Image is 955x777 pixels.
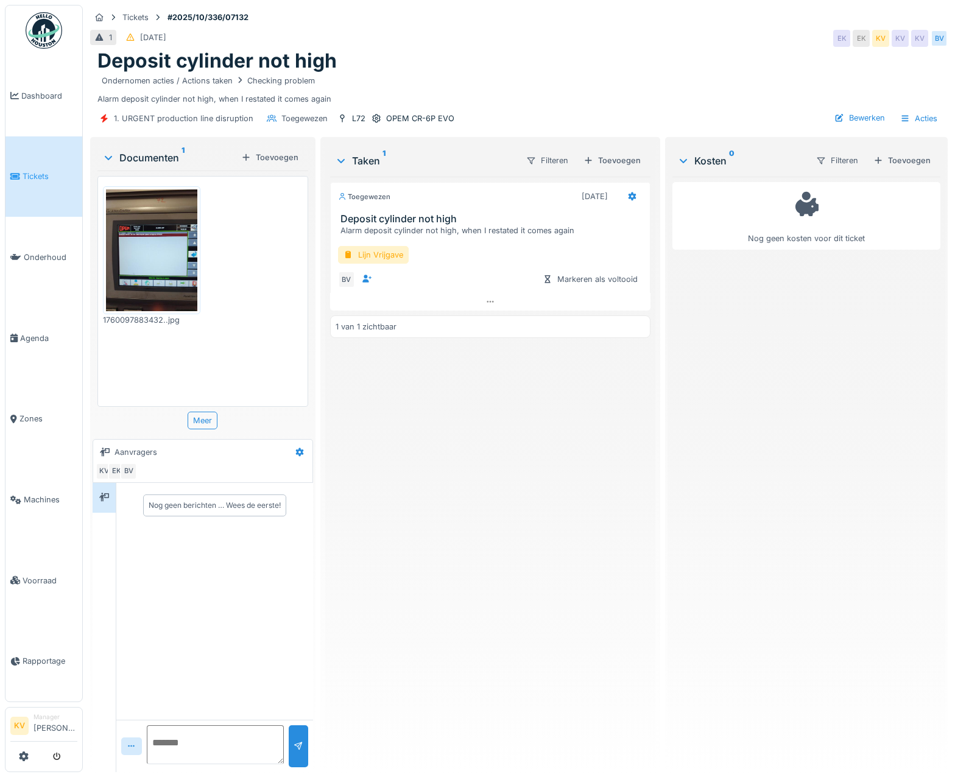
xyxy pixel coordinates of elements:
[911,30,928,47] div: KV
[5,55,82,136] a: Dashboard
[140,32,166,43] div: [DATE]
[188,412,217,429] div: Meer
[96,463,113,480] div: KV
[122,12,149,23] div: Tickets
[582,191,608,202] div: [DATE]
[521,152,574,169] div: Filteren
[336,321,396,332] div: 1 van 1 zichtbaar
[120,463,137,480] div: BV
[335,153,516,168] div: Taken
[236,149,303,166] div: Toevoegen
[19,413,77,424] span: Zones
[340,213,645,225] h3: Deposit cylinder not high
[5,621,82,702] a: Rapportage
[338,192,390,202] div: Toegewezen
[677,153,806,168] div: Kosten
[102,150,236,165] div: Documenten
[33,712,77,722] div: Manager
[5,540,82,621] a: Voorraad
[895,110,943,127] div: Acties
[24,251,77,263] span: Onderhoud
[833,30,850,47] div: EK
[338,246,409,264] div: Lijn Vrijgave
[538,271,643,287] div: Markeren als voltooid
[23,575,77,586] span: Voorraad
[931,30,948,47] div: BV
[729,153,735,168] sup: 0
[108,463,125,480] div: EK
[853,30,870,47] div: EK
[97,49,337,72] h1: Deposit cylinder not high
[680,188,932,244] div: Nog geen kosten voor dit ticket
[23,171,77,182] span: Tickets
[21,90,77,102] span: Dashboard
[115,446,157,458] div: Aanvragers
[109,32,112,43] div: 1
[281,113,328,124] div: Toegewezen
[33,712,77,739] li: [PERSON_NAME]
[103,314,200,326] div: 1760097883432..jpg
[892,30,909,47] div: KV
[340,225,645,236] div: Alarm deposit cylinder not high, when I restated it comes again
[106,189,197,311] img: 1a4f2p07586lnky492rbqvhuxl3m
[5,136,82,217] a: Tickets
[811,152,864,169] div: Filteren
[579,152,646,169] div: Toevoegen
[181,150,185,165] sup: 1
[10,712,77,742] a: KV Manager[PERSON_NAME]
[5,298,82,379] a: Agenda
[102,75,315,86] div: Ondernomen acties / Actions taken Checking problem
[23,655,77,667] span: Rapportage
[5,217,82,298] a: Onderhoud
[10,717,29,735] li: KV
[382,153,386,168] sup: 1
[5,379,82,460] a: Zones
[386,113,454,124] div: OPEM CR-6P EVO
[149,500,281,511] div: Nog geen berichten … Wees de eerste!
[830,110,890,126] div: Bewerken
[20,332,77,344] span: Agenda
[26,12,62,49] img: Badge_color-CXgf-gQk.svg
[97,73,940,105] div: Alarm deposit cylinder not high, when I restated it comes again
[163,12,253,23] strong: #2025/10/336/07132
[338,271,355,288] div: BV
[24,494,77,505] span: Machines
[5,459,82,540] a: Machines
[352,113,365,124] div: L72
[869,152,936,169] div: Toevoegen
[872,30,889,47] div: KV
[114,113,253,124] div: 1. URGENT production line disruption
